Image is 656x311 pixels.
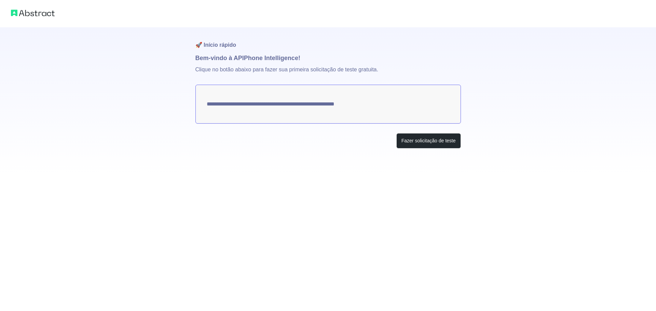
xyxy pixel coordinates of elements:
img: Logotipo abstrato [11,8,55,18]
font: 🚀 Início rápido [195,42,236,48]
font: Clique no botão abaixo para fazer sua primeira solicitação de teste gratuita. [195,67,378,72]
font: Fazer solicitação de teste [401,138,456,143]
button: Fazer solicitação de teste [396,133,461,149]
font: Phone Intelligence [244,55,298,61]
font: ! [298,55,300,61]
font: Bem-vindo à API [195,55,244,61]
